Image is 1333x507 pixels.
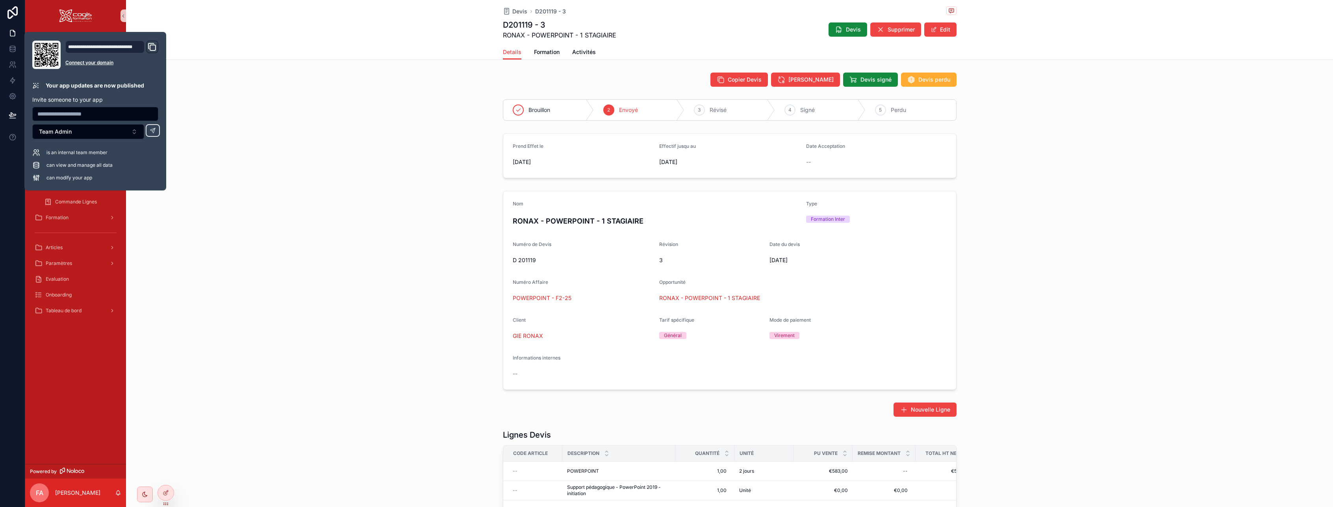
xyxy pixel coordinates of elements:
span: Date Acceptation [806,143,845,149]
span: can modify your app [46,175,92,181]
span: Envoyé [619,106,638,114]
span: [DATE] [513,158,653,166]
a: Support pédagogique - PowerPoint 2019 - initiation [567,484,671,497]
span: Nouvelle Ligne [911,406,950,414]
span: Perdu [891,106,906,114]
span: 1,00 [683,468,727,474]
span: Onboarding [46,292,72,298]
a: -- [857,465,911,477]
p: [PERSON_NAME] [55,489,100,497]
p: Invite someone to your app [32,96,158,104]
span: Unité [740,450,754,457]
img: App logo [59,9,92,22]
span: Activités [572,48,596,56]
a: 1,00 [680,465,730,477]
span: Révision [659,241,678,247]
a: Onboarding [30,288,121,302]
button: [PERSON_NAME] [771,73,840,87]
a: Formation [30,211,121,225]
h1: D201119 - 3 [503,19,616,30]
a: €583,00 [798,468,848,474]
span: Articles [46,244,63,251]
span: Prend Effet le [513,143,543,149]
span: D 201119 [513,256,653,264]
span: Paramètres [46,260,72,267]
span: 2 jours [739,468,754,474]
span: Nom [513,201,523,207]
a: -- [513,487,558,494]
span: €0,00 [860,487,908,494]
div: Formation Inter [811,216,845,223]
span: 1,00 [683,487,727,494]
a: €0,00 [920,487,970,494]
span: Formation [46,214,69,221]
h4: RONAX - POWERPOINT - 1 STAGIAIRE [513,216,800,226]
a: POWERPOINT [567,468,671,474]
span: Devis signé [860,76,892,84]
span: €0,00 [798,487,848,494]
span: Supprimer [888,26,915,34]
span: Unité [739,487,751,494]
a: -- [513,468,558,474]
span: POWERPOINT [567,468,599,474]
button: Select Button [32,124,144,139]
span: Client [513,317,526,323]
a: GIE RONAX [513,332,543,340]
span: Evaluation [46,276,69,282]
span: PU vente [814,450,838,457]
span: Devis [846,26,861,34]
h1: Lignes Devis [503,429,551,440]
span: [DATE] [659,158,800,166]
a: 2 jours [739,468,789,474]
span: Informations internes [513,355,560,361]
button: Devis perdu [901,73,957,87]
span: Remise montant [858,450,901,457]
span: Quantité [695,450,719,457]
span: -- [806,158,811,166]
a: Articles [30,240,121,255]
span: Team Admin [39,128,72,136]
a: Unité [739,487,789,494]
span: Brouillon [528,106,550,114]
span: 3 [698,107,701,113]
span: Total HT net [925,450,960,457]
span: Tarif spécifique [659,317,694,323]
span: Copier Devis [728,76,762,84]
span: -- [513,370,517,378]
span: Numéro Affaire [513,279,548,285]
a: Evaluation [30,272,121,286]
span: is an internal team member [46,149,108,156]
a: Powered by [25,464,126,479]
a: POWERPOINT - F2-25 [513,294,571,302]
span: [DATE] [769,256,910,264]
span: Type [806,201,817,207]
a: Commande Lignes [39,195,121,209]
button: Devis signé [843,73,898,87]
div: Général [664,332,682,339]
a: Formation [534,45,560,61]
span: Date du devis [769,241,800,247]
span: FA [36,488,43,498]
span: RONAX - POWERPOINT - 1 STAGIAIRE [659,294,760,302]
a: Connect your domain [65,60,158,66]
a: D201119 - 3 [535,7,566,15]
span: Effectif jusqu au [659,143,696,149]
div: scrollable content [25,32,126,328]
span: Description [567,450,599,457]
span: [PERSON_NAME] [788,76,834,84]
span: Formation [534,48,560,56]
span: Details [503,48,521,56]
a: €0,00 [857,484,911,497]
span: RONAX - POWERPOINT - 1 STAGIAIRE [503,30,616,40]
span: Devis perdu [918,76,950,84]
a: €583,00 [920,468,970,474]
button: Devis [829,22,867,37]
span: -- [513,468,517,474]
span: Devis [512,7,527,15]
p: Your app updates are now published [46,82,144,89]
